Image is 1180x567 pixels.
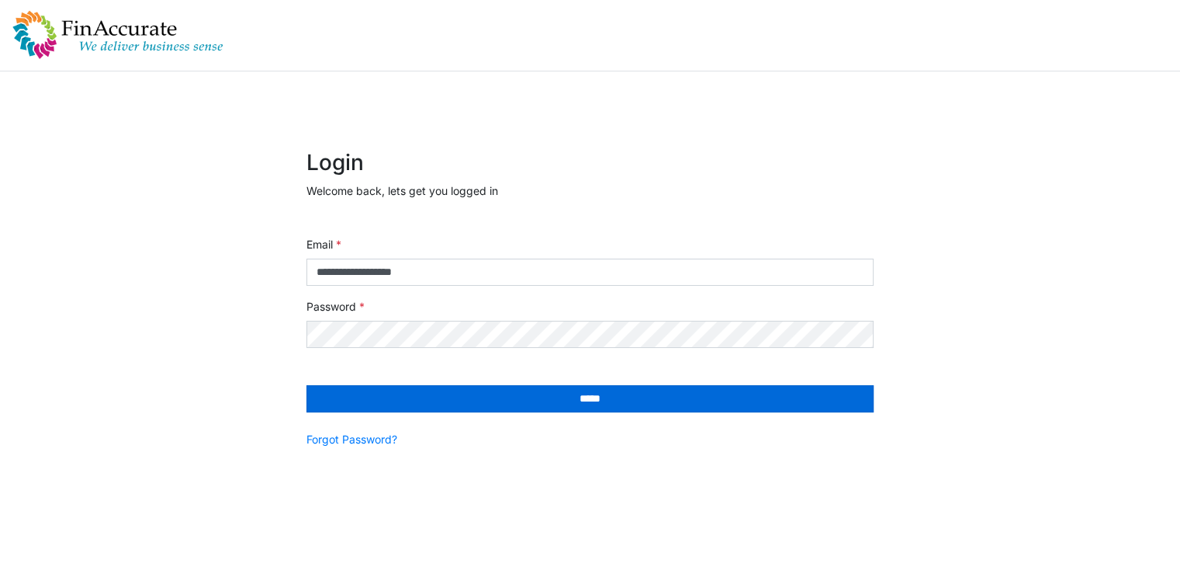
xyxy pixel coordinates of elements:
h2: Login [306,150,874,176]
img: spp logo [12,10,223,60]
label: Password [306,298,365,315]
p: Welcome back, lets get you logged in [306,183,874,199]
a: Forgot Password? [306,431,397,447]
label: Email [306,236,341,252]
